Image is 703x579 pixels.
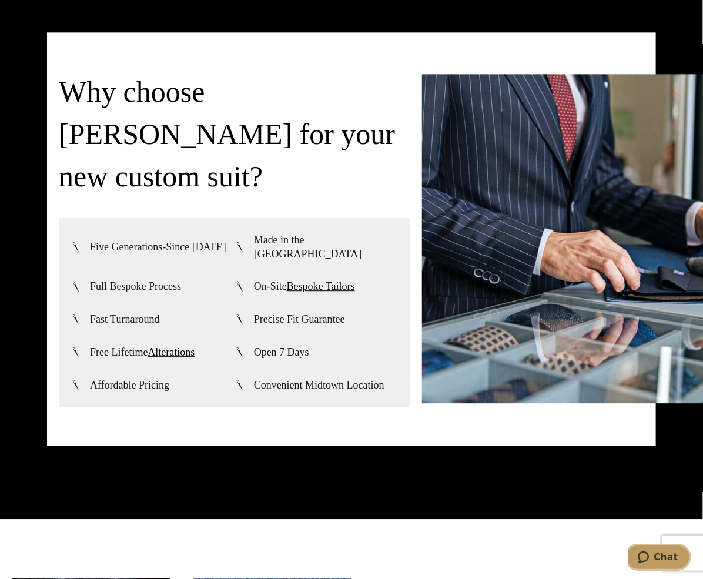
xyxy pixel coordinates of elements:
[628,544,691,573] iframe: Opens a widget where you can chat to one of our agents
[254,312,345,326] span: Precise Fit Guarantee
[287,280,355,292] a: Bespoke Tailors
[254,378,384,392] span: Convenient Midtown Location
[90,312,160,326] span: Fast Turnaround
[254,279,355,293] span: On-Site
[254,345,309,359] span: Open 7 Days
[59,71,410,198] h3: Why choose [PERSON_NAME] for your new custom suit?
[90,240,226,254] span: Five Generations-Since [DATE]
[90,345,195,359] span: Free Lifetime
[90,378,169,392] span: Affordable Pricing
[90,279,181,293] span: Full Bespoke Process
[148,346,195,358] a: Alterations
[254,233,399,261] span: Made in the [GEOGRAPHIC_DATA]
